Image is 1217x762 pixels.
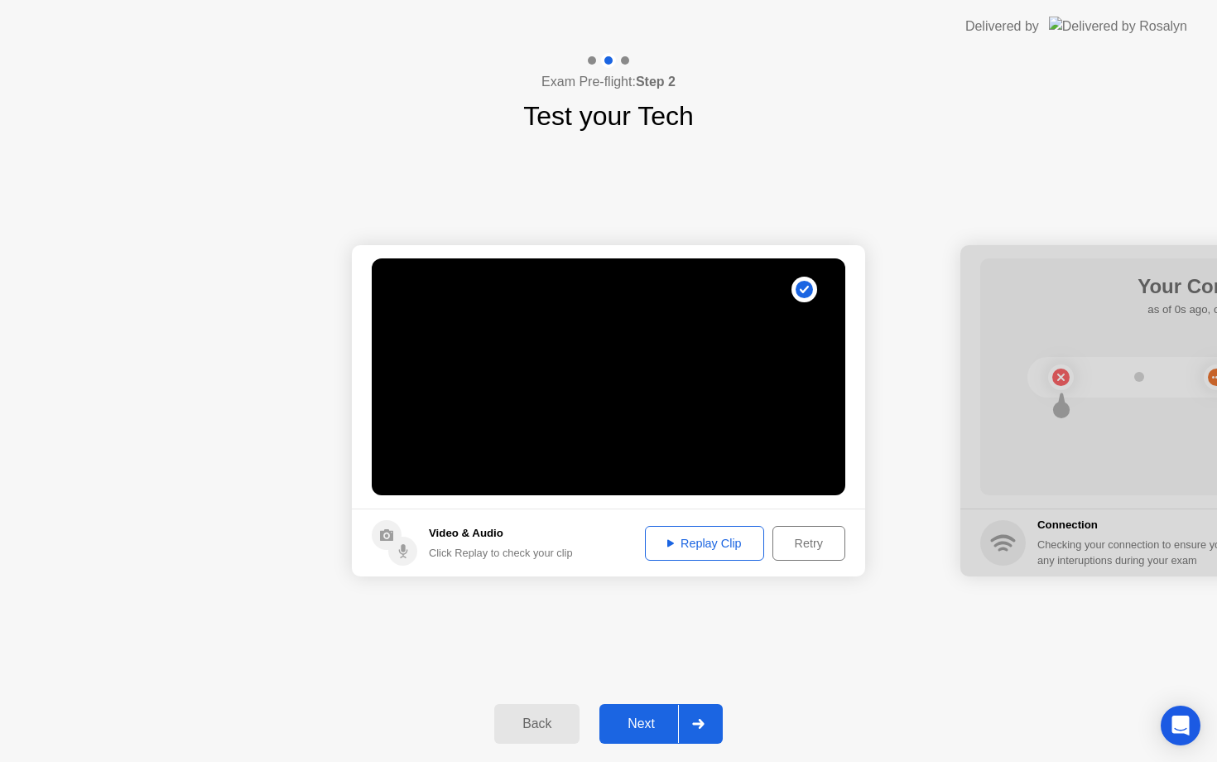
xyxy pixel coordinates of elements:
div: Open Intercom Messenger [1161,706,1200,745]
h5: Video & Audio [429,525,573,542]
button: Replay Clip [645,526,764,561]
button: Next [599,704,723,744]
img: Delivered by Rosalyn [1049,17,1187,36]
div: Next [604,716,678,731]
button: Back [494,704,580,744]
div: Back [499,716,575,731]
div: Delivered by [965,17,1039,36]
div: Retry [778,537,839,550]
b: Step 2 [636,75,676,89]
button: Retry [772,526,845,561]
div: Replay Clip [651,537,758,550]
div: Click Replay to check your clip [429,545,573,561]
h4: Exam Pre-flight: [541,72,676,92]
h1: Test your Tech [523,96,694,136]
